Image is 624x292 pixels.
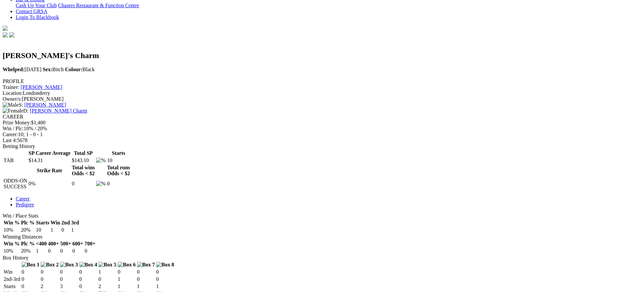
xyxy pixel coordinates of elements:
td: ODDS-ON SUCCESS [3,177,28,190]
td: 20% [21,227,35,233]
td: 0 [98,276,117,282]
img: Female [3,108,23,114]
a: Contact GRSA [16,9,47,14]
td: 2nd-3rd [3,276,21,282]
td: 0 [21,269,40,275]
div: Winning Distances [3,234,621,240]
div: Bar & Dining [16,3,621,9]
div: Box History [3,255,621,261]
div: [PERSON_NAME] [3,96,621,102]
img: Box 7 [137,262,155,268]
td: 0 [79,269,98,275]
td: 1 [156,283,174,290]
div: 10% / 20% [3,126,621,132]
td: 3 [60,283,78,290]
td: 0 [60,269,78,275]
th: <400 [35,240,47,247]
th: Total runs Odds < $2 [107,164,130,177]
img: Box 3 [60,262,78,268]
th: 600+ [72,240,84,247]
th: Win % [3,240,20,247]
td: 10% [3,227,20,233]
th: Win % [3,219,20,226]
span: Trainer: [3,84,19,90]
td: 0 [156,276,174,282]
a: Login To Blackbook [16,14,59,20]
b: Colour: [65,67,82,72]
td: 0 [79,276,98,282]
h2: [PERSON_NAME]'s Charm [3,51,621,60]
img: Box 5 [98,262,116,268]
span: Win / Plc: [3,126,24,131]
div: $1,400 [3,120,621,126]
td: 0 [137,276,155,282]
td: 10 [107,157,130,164]
span: D: [3,108,29,114]
td: 0 [40,276,59,282]
div: CAREER [3,114,621,120]
th: Total wins Odds < $2 [71,164,95,177]
img: twitter.svg [9,32,14,37]
a: Career [16,196,30,201]
div: 5678 [3,137,621,143]
img: Box 2 [41,262,59,268]
a: [PERSON_NAME] Charm [30,108,87,114]
span: Career: [3,132,18,137]
td: 0 [21,276,40,282]
th: Starts [107,150,130,156]
td: 0% [28,177,71,190]
th: Plc % [21,219,35,226]
td: 0 [60,276,78,282]
div: Win / Place Stats [3,213,621,219]
th: 700+ [84,240,96,247]
div: 10; 1 - 0 - 1 [3,132,621,137]
span: Bitch [43,67,64,72]
td: TAB [3,157,28,164]
img: % [96,181,106,187]
img: Box 4 [79,262,97,268]
td: Win [3,269,21,275]
a: Pedigree [16,202,34,207]
span: Location: [3,90,23,96]
img: facebook.svg [3,32,8,37]
img: % [96,157,106,163]
td: 20% [21,248,35,254]
td: Starts [3,283,21,290]
span: S: [3,102,23,108]
b: Whelped: [3,67,25,72]
img: Box 1 [22,262,40,268]
th: Total SP [71,150,95,156]
td: 1 [117,283,136,290]
td: 0 [72,248,84,254]
td: 0 [137,269,155,275]
div: Betting History [3,143,621,149]
img: Male [3,102,19,108]
td: 0 [61,227,70,233]
td: 0 [107,177,130,190]
td: 0 [48,248,59,254]
td: 1 [50,227,60,233]
a: Chasers Restaurant & Function Centre [58,3,139,8]
th: Plc % [21,240,35,247]
td: 0 [156,269,174,275]
div: Londonderry [3,90,621,96]
div: PROFILE [3,78,621,84]
th: 500+ [60,240,71,247]
a: [PERSON_NAME] [24,102,66,108]
td: 0 [84,248,96,254]
td: $14.31 [28,157,71,164]
span: Last 4: [3,137,17,143]
td: 0 [71,177,95,190]
span: Black [65,67,95,72]
td: 0 [117,269,136,275]
td: 1 [137,283,155,290]
td: 0 [21,283,40,290]
th: 3rd [71,219,79,226]
td: 0 [40,269,59,275]
span: Prize Money: [3,120,31,125]
td: 1 [98,269,117,275]
th: Win [50,219,60,226]
span: Owner/s: [3,96,22,102]
span: [DATE] [3,67,41,72]
a: [PERSON_NAME] [21,84,62,90]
